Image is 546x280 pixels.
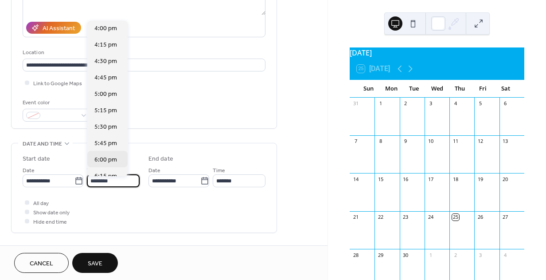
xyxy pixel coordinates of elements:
div: 2 [452,252,459,258]
div: Sun [357,80,380,98]
span: Save [88,259,102,268]
div: Location [23,48,264,57]
div: Wed [425,80,448,98]
div: Sat [494,80,517,98]
div: 18 [452,176,459,182]
div: 5 [477,100,484,107]
span: Show date only [33,208,70,217]
div: 10 [427,138,434,145]
div: Fri [472,80,495,98]
span: Date [148,166,160,175]
div: 16 [402,176,409,182]
span: Time [213,166,225,175]
div: 15 [377,176,384,182]
div: 22 [377,214,384,221]
div: AI Assistant [43,24,75,33]
span: Cancel [30,259,53,268]
div: 13 [502,138,509,145]
div: Start date [23,154,50,164]
span: 4:00 pm [94,24,117,33]
button: AI Assistant [26,22,81,34]
div: 14 [352,176,359,182]
span: Time [87,166,99,175]
span: 6:15 pm [94,172,117,181]
div: 23 [402,214,409,221]
span: 5:15 pm [94,106,117,115]
div: 11 [452,138,459,145]
div: 9 [402,138,409,145]
div: 25 [452,214,459,221]
div: 4 [452,100,459,107]
div: 24 [427,214,434,221]
div: 1 [377,100,384,107]
div: 19 [477,176,484,182]
div: 27 [502,214,509,221]
div: 21 [352,214,359,221]
div: [DATE] [350,47,524,58]
div: Event color [23,98,89,107]
div: 6 [502,100,509,107]
div: 17 [427,176,434,182]
span: Date [23,166,35,175]
div: 3 [427,100,434,107]
div: Tue [403,80,426,98]
span: Link to Google Maps [33,79,82,88]
span: 5:30 pm [94,122,117,132]
div: 2 [402,100,409,107]
span: 4:45 pm [94,73,117,83]
div: 30 [402,252,409,258]
div: 3 [477,252,484,258]
div: 26 [477,214,484,221]
span: 6:00 pm [94,155,117,165]
span: Hide end time [33,217,67,227]
span: 5:00 pm [94,90,117,99]
div: Mon [380,80,403,98]
div: 12 [477,138,484,145]
div: 31 [352,100,359,107]
div: 4 [502,252,509,258]
span: All day [33,199,49,208]
div: 28 [352,252,359,258]
div: 1 [427,252,434,258]
button: Save [72,253,118,273]
div: Thu [448,80,472,98]
div: 8 [377,138,384,145]
div: 20 [502,176,509,182]
span: 4:30 pm [94,57,117,66]
div: End date [148,154,173,164]
span: Recurring event [23,244,70,253]
button: Cancel [14,253,69,273]
span: 5:45 pm [94,139,117,148]
span: Date and time [23,139,62,149]
span: 4:15 pm [94,40,117,50]
div: 7 [352,138,359,145]
div: 29 [377,252,384,258]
